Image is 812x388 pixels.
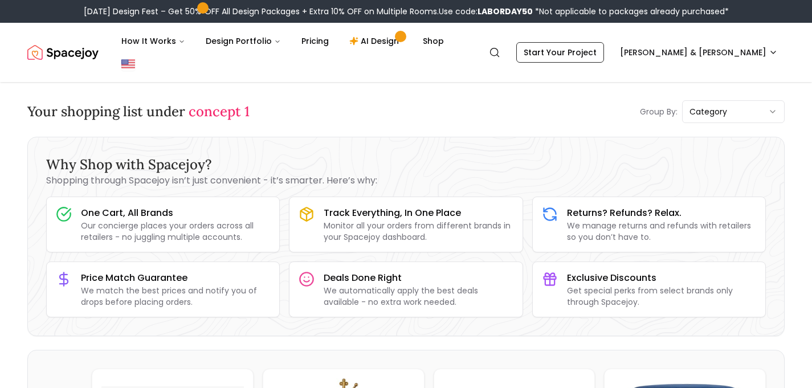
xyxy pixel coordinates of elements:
p: Monitor all your orders from different brands in your Spacejoy dashboard. [324,220,513,243]
a: Pricing [292,30,338,52]
img: United States [121,57,135,71]
h3: Why Shop with Spacejoy? [46,156,766,174]
p: We automatically apply the best deals available - no extra work needed. [324,285,513,308]
a: AI Design [340,30,411,52]
h3: Returns? Refunds? Relax. [567,206,756,220]
div: [DATE] Design Fest – Get 50% OFF All Design Packages + Extra 10% OFF on Multiple Rooms. [84,6,729,17]
h3: Exclusive Discounts [567,271,756,285]
p: Shopping through Spacejoy isn’t just convenient - it’s smarter. Here’s why: [46,174,766,187]
p: We match the best prices and notify you of drops before placing orders. [81,285,270,308]
span: concept 1 [189,103,250,120]
p: Group By: [640,106,678,117]
h3: Your shopping list under [27,103,250,121]
a: Spacejoy [27,41,99,64]
button: [PERSON_NAME] & [PERSON_NAME] [613,42,785,63]
h3: One Cart, All Brands [81,206,270,220]
h3: Price Match Guarantee [81,271,270,285]
a: Shop [414,30,453,52]
button: How It Works [112,30,194,52]
h3: Deals Done Right [324,271,513,285]
p: Our concierge places your orders across all retailers - no juggling multiple accounts. [81,220,270,243]
span: Use code: [439,6,533,17]
img: Spacejoy Logo [27,41,99,64]
p: We manage returns and refunds with retailers so you don’t have to. [567,220,756,243]
button: Design Portfolio [197,30,290,52]
p: Get special perks from select brands only through Spacejoy. [567,285,756,308]
nav: Global [27,23,785,82]
span: *Not applicable to packages already purchased* [533,6,729,17]
a: Start Your Project [516,42,604,63]
nav: Main [112,30,453,52]
h3: Track Everything, In One Place [324,206,513,220]
b: LABORDAY50 [478,6,533,17]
